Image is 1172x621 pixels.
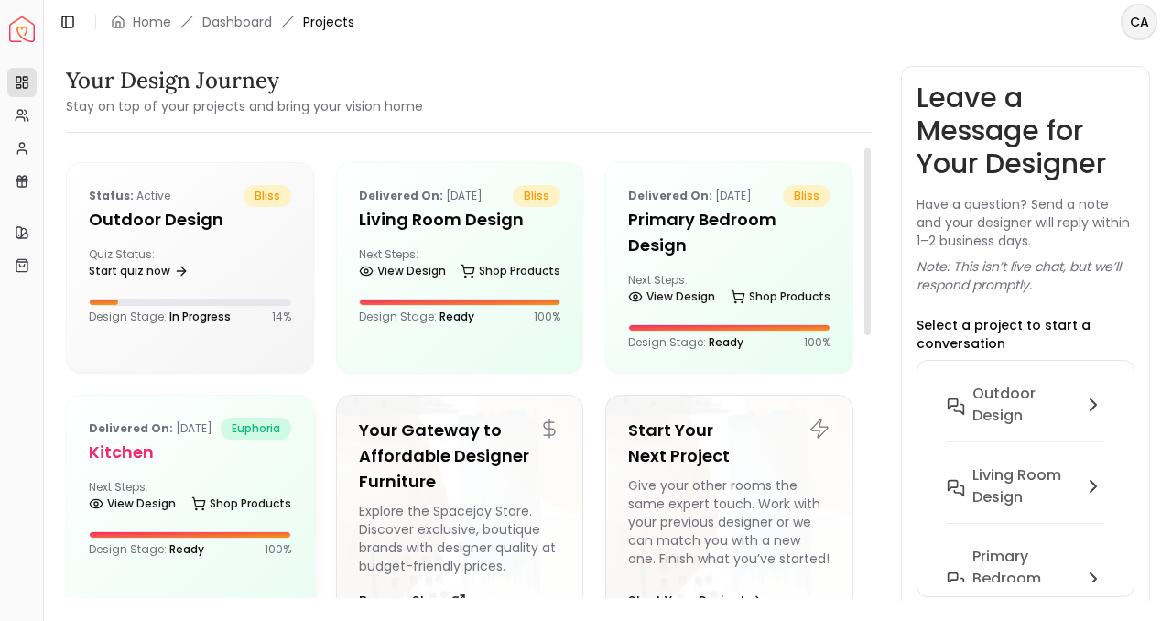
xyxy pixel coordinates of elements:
[66,66,423,95] h3: Your Design Journey
[1123,5,1156,38] span: CA
[9,16,35,42] a: Spacejoy
[628,284,715,310] a: View Design
[244,185,291,207] span: bliss
[359,502,561,575] div: Explore the Spacejoy Store. Discover exclusive, boutique brands with designer quality at budget-f...
[461,258,560,284] a: Shop Products
[89,491,176,517] a: View Design
[439,309,474,324] span: Ready
[534,310,560,324] p: 100 %
[628,273,830,310] div: Next Steps:
[972,383,1075,427] h6: Outdoor design
[628,476,830,575] div: Give your other rooms the same expert touch. Work with your previous designer or we can match you...
[731,284,830,310] a: Shop Products
[1121,4,1157,40] button: CA
[972,546,1075,612] h6: Primary Bedroom design
[303,13,354,31] span: Projects
[272,310,291,324] p: 14 %
[359,207,561,233] h5: Living Room design
[89,258,189,284] a: Start quiz now
[89,542,204,557] p: Design Stage:
[917,316,1134,353] p: Select a project to start a conversation
[513,185,560,207] span: bliss
[917,257,1134,294] p: Note: This isn’t live chat, but we’ll respond promptly.
[359,258,446,284] a: View Design
[932,376,1119,457] button: Outdoor design
[359,418,561,495] h5: Your Gateway to Affordable Designer Furniture
[628,207,830,258] h5: Primary Bedroom design
[265,542,291,557] p: 100 %
[66,97,423,115] small: Stay on top of your projects and bring your vision home
[133,13,171,31] a: Home
[359,188,443,203] b: Delivered on:
[89,247,182,284] div: Quiz Status:
[972,464,1075,508] h6: Living Room design
[917,195,1134,250] p: Have a question? Send a note and your designer will reply within 1–2 business days.
[169,309,231,324] span: In Progress
[89,420,173,436] b: Delivered on:
[359,247,561,284] div: Next Steps:
[709,334,743,350] span: Ready
[89,185,170,207] p: active
[9,16,35,42] img: Spacejoy Logo
[359,185,483,207] p: [DATE]
[628,418,830,469] h5: Start Your Next Project
[359,310,474,324] p: Design Stage:
[111,13,354,31] nav: breadcrumb
[89,480,291,517] div: Next Steps:
[932,457,1119,539] button: Living Room design
[917,82,1134,180] h3: Leave a Message for Your Designer
[628,583,764,619] button: Start Your Project
[628,188,712,203] b: Delivered on:
[89,418,212,440] p: [DATE]
[804,335,830,350] p: 100 %
[89,207,291,233] h5: Outdoor design
[202,13,272,31] a: Dashboard
[191,491,291,517] a: Shop Products
[221,418,291,440] span: euphoria
[628,335,743,350] p: Design Stage:
[783,185,830,207] span: bliss
[89,440,291,465] h5: Kitchen
[89,188,134,203] b: Status:
[359,583,466,619] button: Browse Store
[628,185,752,207] p: [DATE]
[89,310,231,324] p: Design Stage:
[169,541,204,557] span: Ready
